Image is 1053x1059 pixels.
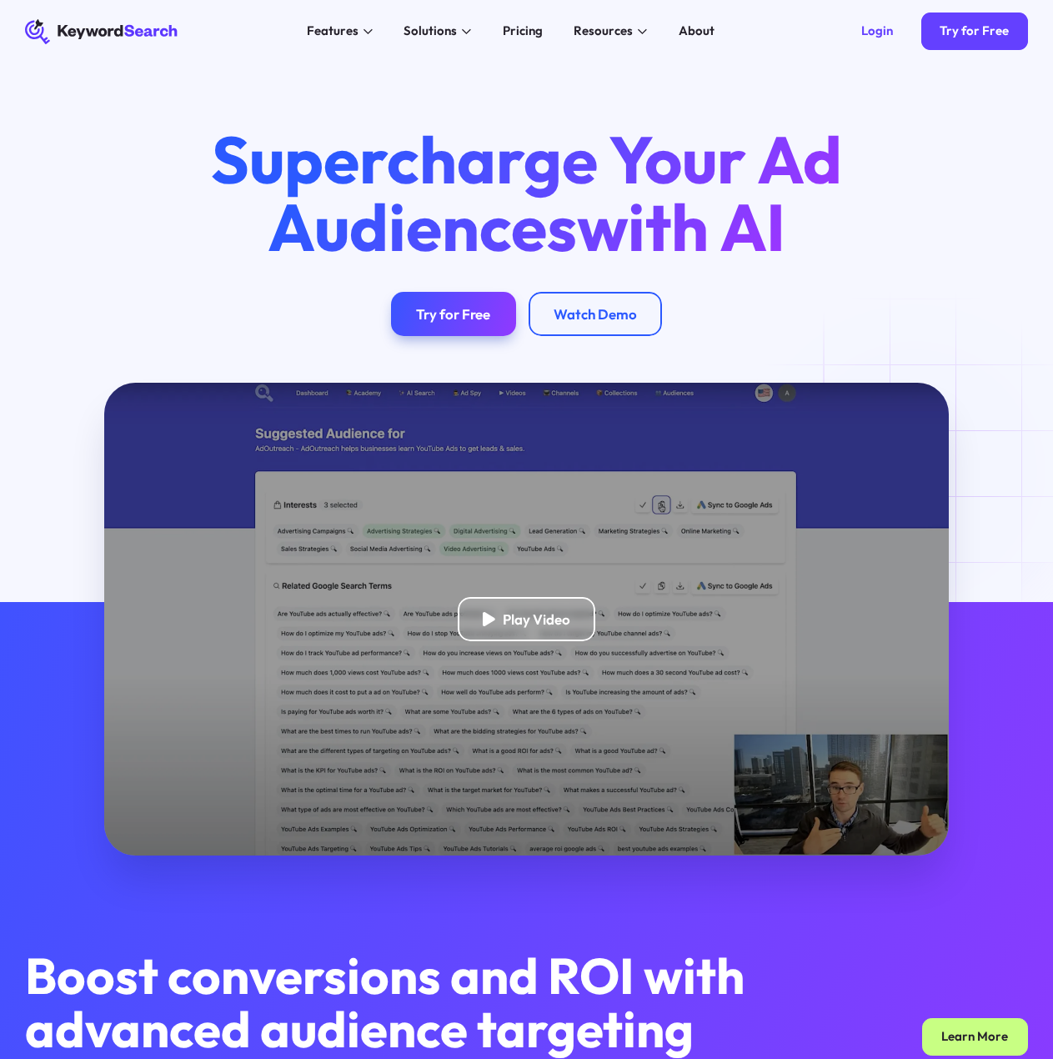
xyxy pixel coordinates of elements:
a: Login [843,13,912,50]
div: Try for Free [416,305,490,323]
div: Features [307,22,359,41]
a: Try for Free [391,292,515,336]
a: open lightbox [104,383,949,856]
div: About [679,22,715,41]
h1: Supercharge Your Ad Audiences [183,125,871,260]
div: Watch Demo [554,305,637,323]
a: Try for Free [921,13,1028,50]
a: About [669,19,724,44]
div: Try for Free [940,23,1009,39]
h2: Boost conversions and ROI with advanced audience targeting [25,950,776,1056]
div: Resources [574,22,633,41]
a: Pricing [493,19,552,44]
div: Pricing [503,22,543,41]
div: Solutions [404,22,457,41]
div: Play Video [503,610,570,628]
span: with AI [577,185,785,268]
a: Learn More [922,1018,1028,1056]
div: Login [861,23,893,39]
